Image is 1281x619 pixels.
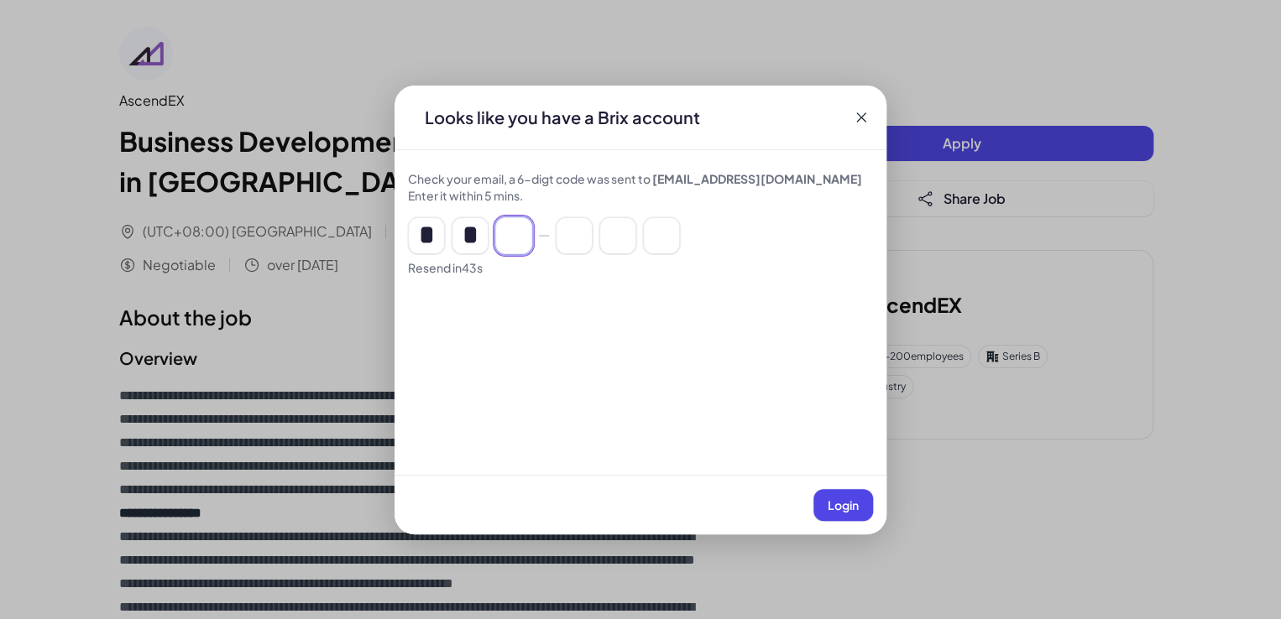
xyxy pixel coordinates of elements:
[652,171,862,186] span: [EMAIL_ADDRESS][DOMAIN_NAME]
[408,259,873,276] div: Resend in 43 s
[411,106,714,129] div: Looks like you have a Brix account
[813,489,873,521] button: Login
[408,170,873,204] div: Check your email, a 6-digt code was sent to Enter it within 5 mins.
[828,497,859,512] span: Login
